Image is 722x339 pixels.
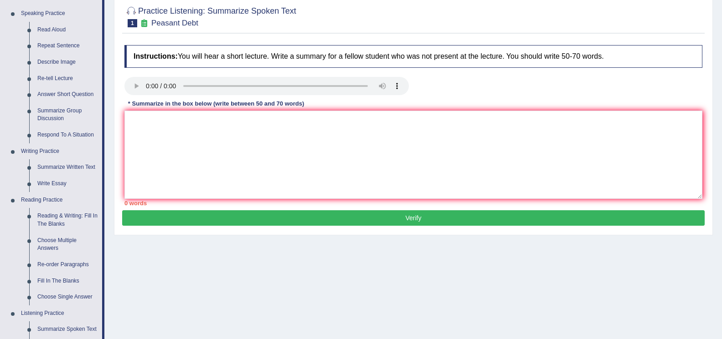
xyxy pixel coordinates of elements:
[33,176,102,192] a: Write Essay
[33,103,102,127] a: Summarize Group Discussion
[17,192,102,208] a: Reading Practice
[33,38,102,54] a: Repeat Sentence
[33,257,102,273] a: Re-order Paragraphs
[151,19,198,27] small: Peasant Debt
[124,199,702,207] div: 0 words
[33,159,102,176] a: Summarize Written Text
[134,52,178,60] b: Instructions:
[33,273,102,289] a: Fill In The Blanks
[33,321,102,338] a: Summarize Spoken Text
[139,19,149,28] small: Exam occurring question
[33,127,102,143] a: Respond To A Situation
[33,22,102,38] a: Read Aloud
[122,210,705,226] button: Verify
[33,208,102,232] a: Reading & Writing: Fill In The Blanks
[33,71,102,87] a: Re-tell Lecture
[17,143,102,160] a: Writing Practice
[124,100,308,108] div: * Summarize in the box below (write between 50 and 70 words)
[124,45,702,68] h4: You will hear a short lecture. Write a summary for a fellow student who was not present at the le...
[17,305,102,322] a: Listening Practice
[17,5,102,22] a: Speaking Practice
[33,86,102,103] a: Answer Short Question
[128,19,137,27] span: 1
[33,289,102,305] a: Choose Single Answer
[33,54,102,71] a: Describe Image
[124,5,296,27] h2: Practice Listening: Summarize Spoken Text
[33,233,102,257] a: Choose Multiple Answers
